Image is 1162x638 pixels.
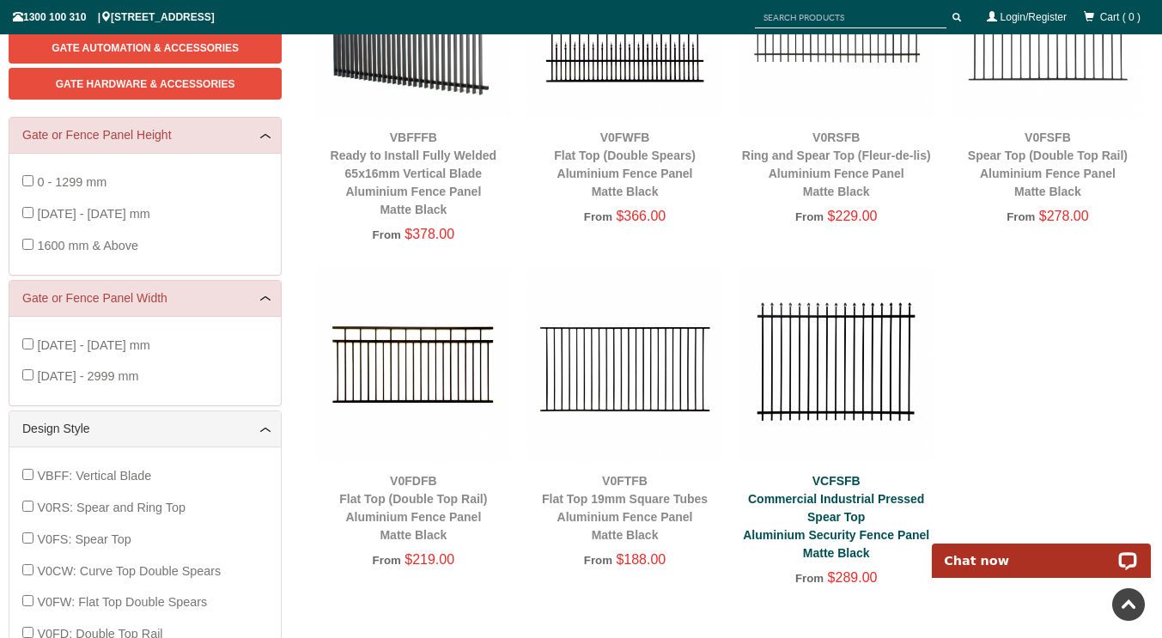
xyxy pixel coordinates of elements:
span: Cart ( 0 ) [1100,11,1141,23]
span: $188.00 [616,552,666,567]
span: Gate Automation & Accessories [52,42,239,54]
iframe: LiveChat chat widget [921,524,1162,578]
span: Gate Hardware & Accessories [56,78,235,90]
span: [DATE] - [DATE] mm [37,207,149,221]
span: $366.00 [616,209,666,223]
span: V0FW: Flat Top Double Spears [37,595,207,609]
span: 0 - 1299 mm [37,175,106,189]
span: From [584,210,612,223]
span: V0CW: Curve Top Double Spears [37,564,221,578]
span: $229.00 [828,209,878,223]
span: $378.00 [405,227,454,241]
span: $289.00 [828,570,878,585]
span: 1600 mm & Above [37,239,138,252]
span: $219.00 [405,552,454,567]
span: From [795,210,824,223]
a: V0FSFBSpear Top (Double Top Rail)Aluminium Fence PanelMatte Black [968,131,1128,198]
span: From [373,228,401,241]
img: V0FDFB - Flat Top (Double Top Rail) - Aluminium Fence Panel - Matte Black - Gate Warehouse [316,268,510,462]
span: From [584,554,612,567]
span: VBFF: Vertical Blade [37,469,151,483]
span: [DATE] - 2999 mm [37,369,138,383]
a: Login/Register [1001,11,1067,23]
span: 1300 100 310 | [STREET_ADDRESS] [13,11,215,23]
span: $278.00 [1039,209,1089,223]
a: VCFSFBCommercial Industrial Pressed Spear TopAluminium Security Fence PanelMatte Black [743,474,929,560]
span: From [795,572,824,585]
span: V0RS: Spear and Ring Top [37,501,186,514]
span: [DATE] - [DATE] mm [37,338,149,352]
a: Design Style [22,420,268,438]
a: VBFFFBReady to Install Fully Welded 65x16mm Vertical BladeAluminium Fence PanelMatte Black [331,131,496,216]
img: VCFSFB - Commercial Industrial Pressed Spear Top - Aluminium Security Fence Panel - Matte Black -... [739,268,934,462]
span: V0FS: Spear Top [37,532,131,546]
a: Gate or Fence Panel Width [22,289,268,307]
a: Gate Hardware & Accessories [9,68,282,100]
a: V0FWFBFlat Top (Double Spears)Aluminium Fence PanelMatte Black [554,131,696,198]
span: From [1007,210,1035,223]
a: V0FDFBFlat Top (Double Top Rail)Aluminium Fence PanelMatte Black [339,474,487,542]
span: From [373,554,401,567]
a: V0RSFBRing and Spear Top (Fleur-de-lis)Aluminium Fence PanelMatte Black [742,131,931,198]
input: SEARCH PRODUCTS [755,7,946,28]
a: Gate Automation & Accessories [9,32,282,64]
img: V0FTFB - Flat Top 19mm Square Tubes - Aluminium Fence Panel - Matte Black - Gate Warehouse [527,268,721,462]
a: V0FTFBFlat Top 19mm Square TubesAluminium Fence PanelMatte Black [542,474,708,542]
a: Gate or Fence Panel Height [22,126,268,144]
